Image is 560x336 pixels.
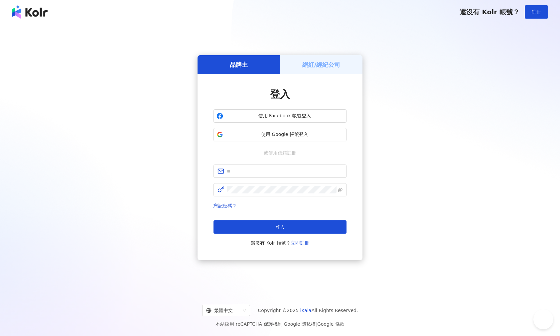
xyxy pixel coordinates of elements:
[226,131,344,138] span: 使用 Google 帳號登入
[230,60,248,69] h5: 品牌主
[284,321,316,327] a: Google 隱私權
[533,309,553,329] iframe: Help Scout Beacon - Open
[258,306,358,314] span: Copyright © 2025 All Rights Reserved.
[282,321,284,327] span: |
[215,320,344,328] span: 本站採用 reCAPTCHA 保護機制
[213,203,237,208] a: 忘記密碼？
[525,5,548,19] button: 註冊
[213,128,347,141] button: 使用 Google 帳號登入
[460,8,519,16] span: 還沒有 Kolr 帳號？
[226,113,344,119] span: 使用 Facebook 帳號登入
[300,308,312,313] a: iKala
[317,321,345,327] a: Google 條款
[12,5,48,19] img: logo
[270,88,290,100] span: 登入
[259,149,301,157] span: 或使用信箱註冊
[206,305,240,316] div: 繁體中文
[316,321,317,327] span: |
[275,224,285,230] span: 登入
[532,9,541,15] span: 註冊
[338,187,343,192] span: eye-invisible
[213,109,347,123] button: 使用 Facebook 帳號登入
[291,240,309,246] a: 立即註冊
[251,239,309,247] span: 還沒有 Kolr 帳號？
[302,60,341,69] h5: 網紅/經紀公司
[213,220,347,234] button: 登入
